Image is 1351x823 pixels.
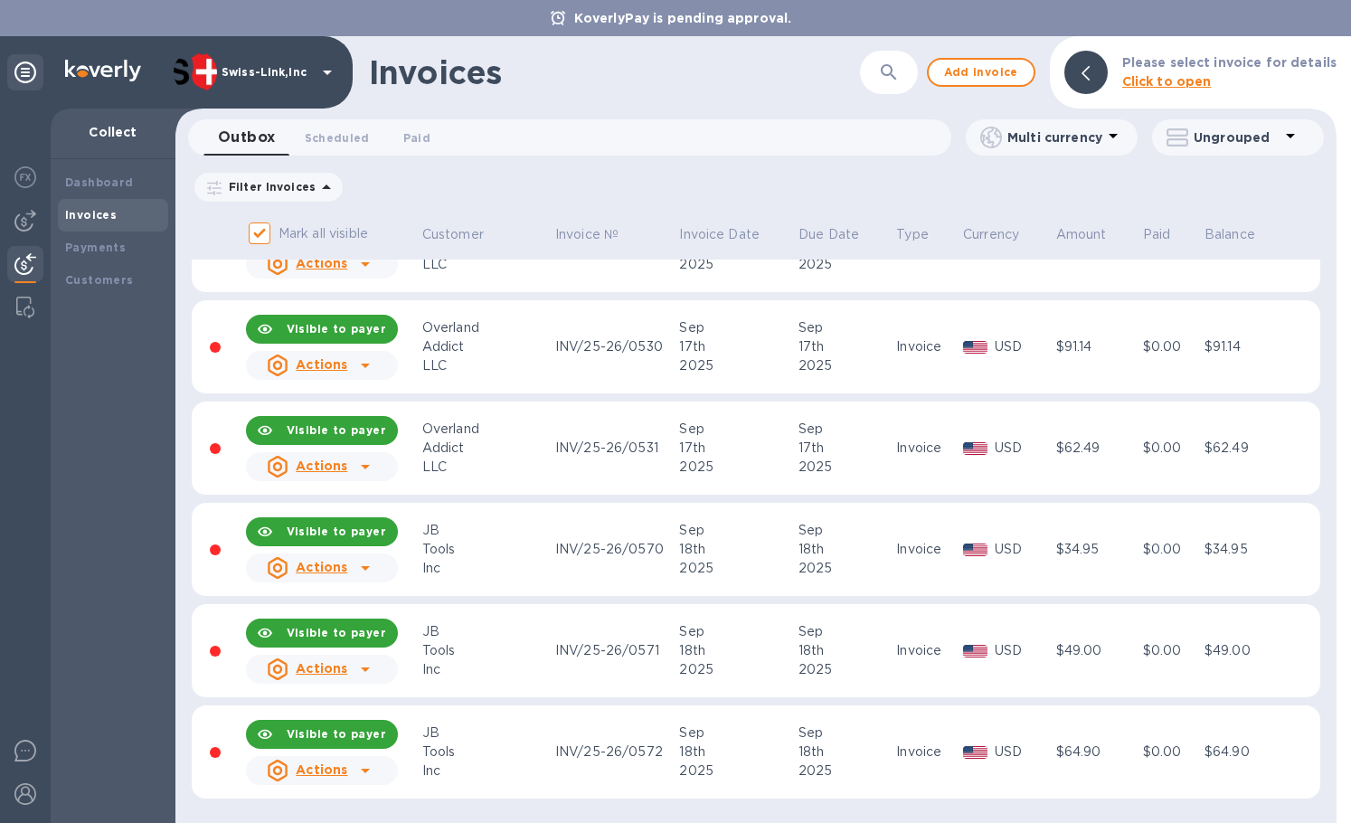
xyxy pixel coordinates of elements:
[555,225,619,244] p: Invoice №
[896,225,952,244] span: Type
[1143,743,1199,762] div: $0.00
[798,540,891,559] div: 18th
[679,641,793,660] div: 18th
[1143,225,1195,244] span: Paid
[896,540,958,559] div: Invoice
[679,743,793,762] div: 18th
[1056,743,1138,762] div: $64.90
[1205,743,1286,762] div: $64.90
[222,179,316,194] p: Filter Invoices
[422,540,550,559] div: Tools
[679,439,793,458] div: 17th
[679,521,793,540] div: Sep
[798,724,891,743] div: Sep
[1205,225,1255,244] p: Balance
[1122,74,1212,89] b: Click to open
[995,540,1051,559] p: USD
[679,540,793,559] div: 18th
[7,54,43,90] div: Unpin categories
[1056,641,1138,660] div: $49.00
[422,439,550,458] div: Addict
[222,66,312,79] p: Swiss-Link,Inc
[1205,225,1279,244] span: Balance
[679,458,793,477] div: 2025
[679,660,793,679] div: 2025
[422,420,550,439] div: Overland
[296,661,347,676] u: Actions
[679,724,793,743] div: Sep
[679,337,793,356] div: 17th
[305,128,370,147] span: Scheduled
[963,225,1019,244] p: Currency
[1122,55,1337,70] b: Please select invoice for details
[287,423,386,437] b: Visible to payer
[798,521,891,540] div: Sep
[1007,128,1102,147] p: Multi currency
[287,626,386,639] b: Visible to payer
[679,318,793,337] div: Sep
[555,641,674,660] div: INV/25-26/0571
[798,439,891,458] div: 17th
[798,458,891,477] div: 2025
[679,559,793,578] div: 2025
[896,439,958,458] div: Invoice
[422,724,550,743] div: JB
[896,337,958,356] div: Invoice
[65,241,126,254] b: Payments
[296,560,347,574] u: Actions
[1143,337,1199,356] div: $0.00
[422,762,550,780] div: Inc
[296,459,347,473] u: Actions
[798,660,891,679] div: 2025
[927,58,1035,87] button: Add invoice
[555,337,674,356] div: INV/25-26/0530
[1056,540,1138,559] div: $34.95
[287,727,386,741] b: Visible to payer
[422,743,550,762] div: Tools
[963,645,987,657] img: USD
[679,225,760,244] p: Invoice Date
[995,337,1051,356] p: USD
[995,743,1051,762] p: USD
[798,559,891,578] div: 2025
[422,660,550,679] div: Inc
[218,125,276,150] span: Outbox
[1056,337,1138,356] div: $91.14
[963,544,987,556] img: USD
[798,356,891,375] div: 2025
[1143,225,1171,244] p: Paid
[555,225,642,244] span: Invoice №
[896,641,958,660] div: Invoice
[1056,225,1130,244] span: Amount
[963,341,987,354] img: USD
[798,762,891,780] div: 2025
[65,60,141,81] img: Logo
[798,622,891,641] div: Sep
[555,439,674,458] div: INV/25-26/0531
[798,225,883,244] span: Due Date
[422,641,550,660] div: Tools
[14,166,36,188] img: Foreign exchange
[422,337,550,356] div: Addict
[1056,225,1107,244] p: Amount
[1205,641,1286,660] div: $49.00
[1205,337,1286,356] div: $91.14
[565,9,801,27] p: KoverlyPay is pending approval.
[422,255,550,274] div: LLC
[403,128,430,147] span: Paid
[1056,439,1138,458] div: $62.49
[287,525,386,538] b: Visible to payer
[422,521,550,540] div: JB
[679,255,793,274] div: 2025
[1143,439,1199,458] div: $0.00
[65,208,117,222] b: Invoices
[1194,128,1280,147] p: Ungrouped
[555,540,674,559] div: INV/25-26/0570
[65,123,161,141] p: Collect
[679,225,783,244] span: Invoice Date
[279,224,368,243] p: Mark all visible
[422,225,507,244] span: Customer
[1143,540,1199,559] div: $0.00
[1143,641,1199,660] div: $0.00
[798,318,891,337] div: Sep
